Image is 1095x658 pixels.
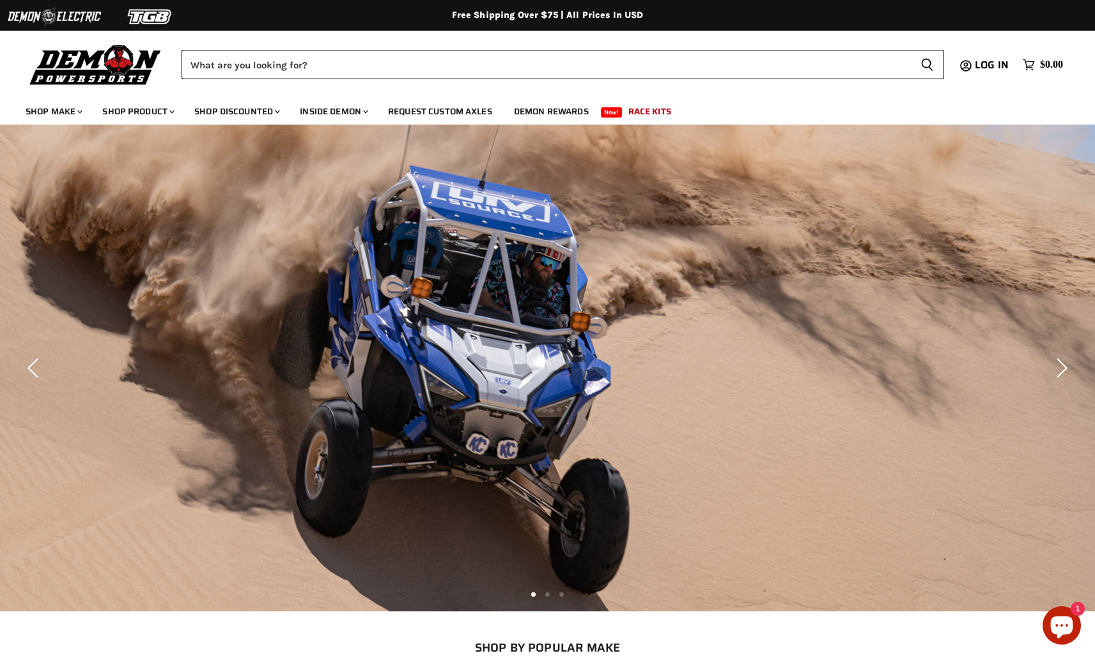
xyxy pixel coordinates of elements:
[559,592,564,597] li: Page dot 3
[619,98,681,125] a: Race Kits
[1047,355,1073,381] button: Next
[102,4,198,29] img: TGB Logo 2
[910,50,944,79] button: Search
[22,355,48,381] button: Previous
[26,42,166,87] img: Demon Powersports
[504,98,598,125] a: Demon Rewards
[52,641,1043,654] h2: SHOP BY POPULAR MAKE
[185,98,288,125] a: Shop Discounted
[93,98,182,125] a: Shop Product
[545,592,550,597] li: Page dot 2
[290,98,376,125] a: Inside Demon
[531,592,536,597] li: Page dot 1
[975,57,1009,73] span: Log in
[601,107,623,118] span: New!
[378,98,502,125] a: Request Custom Axles
[1039,606,1085,648] inbox-online-store-chat: Shopify online store chat
[182,50,910,79] input: Search
[6,4,102,29] img: Demon Electric Logo 2
[16,93,1060,125] ul: Main menu
[1016,56,1069,74] a: $0.00
[182,50,944,79] form: Product
[36,10,1059,21] div: Free Shipping Over $75 | All Prices In USD
[969,59,1016,71] a: Log in
[16,98,90,125] a: Shop Make
[1040,59,1063,71] span: $0.00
